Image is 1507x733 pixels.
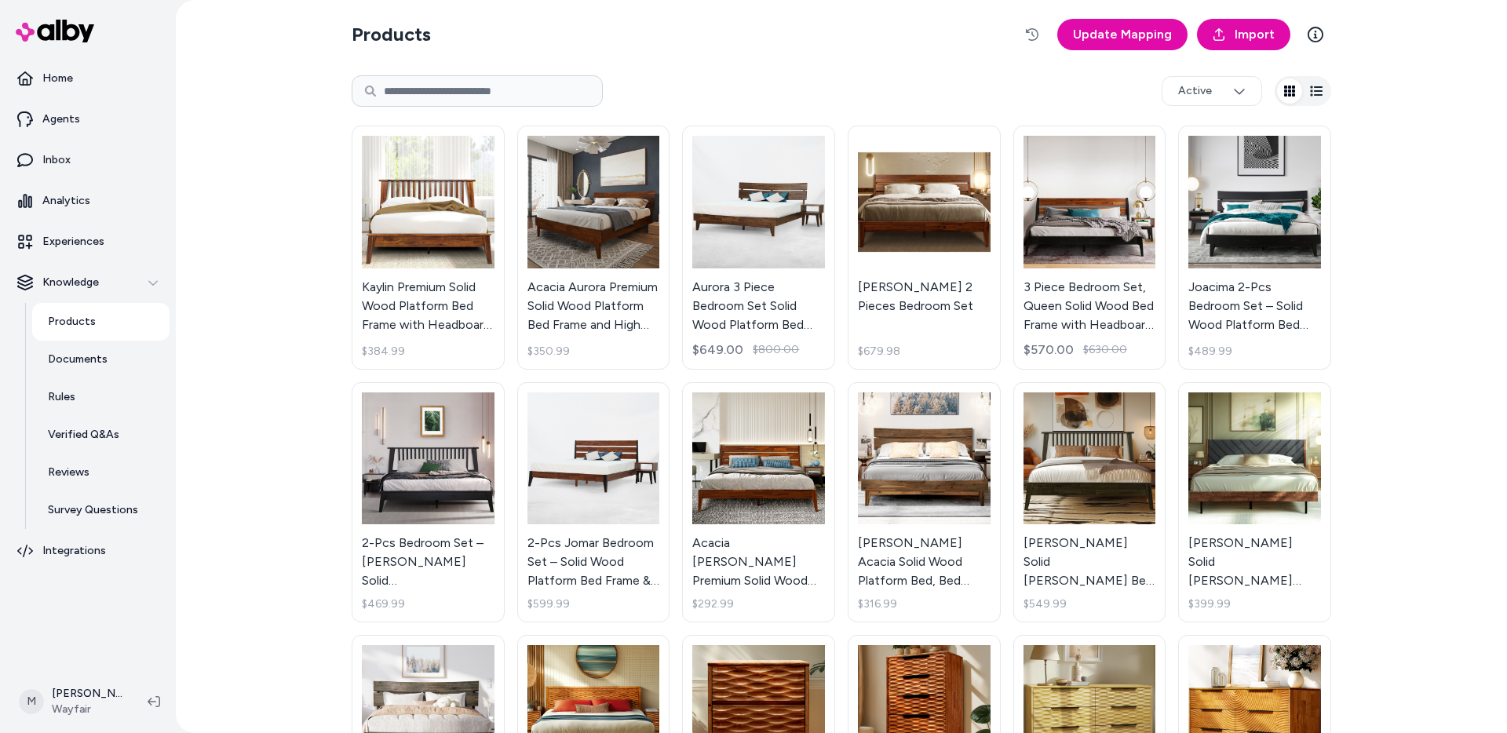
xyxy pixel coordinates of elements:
button: M[PERSON_NAME]Wayfair [9,676,135,727]
p: Agents [42,111,80,127]
a: Acacia Christoper Premium Solid Wood Bed Frame, Bed Frame with Headboard Included, Mid century Mo... [682,382,835,623]
h2: Products [352,22,431,47]
a: Analytics [6,182,170,220]
a: Kristoffer Solid Wood Bed Frame with Headboard[PERSON_NAME] Solid [PERSON_NAME] Bed Frame with He... [1013,382,1166,623]
span: M [19,689,44,714]
a: Acacia Aurora Premium Solid Wood Platform Bed Frame and High Headboard, King Bed Frame with Headb... [517,126,670,370]
a: Inbox [6,141,170,179]
p: Products [48,314,96,330]
a: Aurora 3 Piece Bedroom Set Solid Wood Platform Bed Frame with Headboard and NightstandAurora 3 Pi... [682,126,835,370]
p: Inbox [42,152,71,168]
a: Experiences [6,223,170,261]
a: Survey Questions [32,491,170,529]
p: Reviews [48,465,89,480]
a: 2-Pcs Bedroom Set – Jildardo Solid Wood Platform Bed Frame & Matching Nightstand, Scandinavian Ru... [352,382,505,623]
a: Verified Q&As [32,416,170,454]
p: Verified Q&As [48,427,119,443]
a: Emery 2 Pieces Bedroom Set[PERSON_NAME] 2 Pieces Bedroom Set$679.98 [848,126,1001,370]
a: Home [6,60,170,97]
p: [PERSON_NAME] [52,686,122,702]
a: Antione Acacia Solid Wood Platform Bed, Bed Frame with Headboard, Farmhouse Bed Frame Style[PERSO... [848,382,1001,623]
a: Products [32,303,170,341]
p: Rules [48,389,75,405]
a: Integrations [6,532,170,570]
p: Integrations [42,543,106,559]
span: Import [1235,25,1275,44]
p: Knowledge [42,275,99,290]
a: Joacima 2-Pcs Bedroom Set – Solid Wood Platform Bed Frame & Matching Nightstand, Mid-Century Mode... [1178,126,1331,370]
img: alby Logo [16,20,94,42]
a: Agents [6,100,170,138]
a: Kaylin Premium Solid Wood Platform Bed Frame with Headboard – 800 lb Capacity, No Box Spring Need... [352,126,505,370]
a: Update Mapping [1057,19,1188,50]
a: Felisha Solid Wood King Upholstered Bed Frame with Fabric Headboard, Contemporary Modern Upholste... [1178,382,1331,623]
button: Active [1162,76,1262,106]
p: Documents [48,352,108,367]
span: Update Mapping [1073,25,1172,44]
p: Experiences [42,234,104,250]
a: Import [1197,19,1290,50]
a: Rules [32,378,170,416]
a: 2-Pcs Jomar Bedroom Set – Solid Wood Platform Bed Frame & Matching Nightstand, Scandinavian Rusti... [517,382,670,623]
p: Analytics [42,193,90,209]
p: Home [42,71,73,86]
p: Survey Questions [48,502,138,518]
button: Knowledge [6,264,170,301]
a: Documents [32,341,170,378]
span: Wayfair [52,702,122,717]
a: Reviews [32,454,170,491]
a: 3 Piece Bedroom Set, Queen Solid Wood Bed Frame with Headboard and 2 Nightstand, 800lbs Capacity3... [1013,126,1166,370]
